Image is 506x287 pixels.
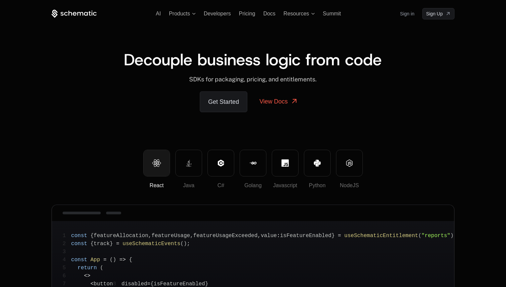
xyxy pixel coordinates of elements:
[208,182,234,190] div: C#
[422,8,454,19] a: [object Object]
[147,281,151,287] span: =
[304,150,331,176] button: Python
[240,182,266,190] div: Golang
[400,8,414,19] a: Sign in
[94,281,113,287] span: button
[421,233,450,239] span: "reports"
[453,233,457,239] span: ;
[190,233,193,239] span: ,
[426,10,443,17] span: Sign Up
[71,241,87,247] span: const
[124,49,382,70] span: Decouple business logic from code
[110,241,113,247] span: }
[84,273,87,279] span: <
[239,11,255,16] a: Pricing
[200,91,247,112] a: Get Started
[205,281,208,287] span: }
[90,233,94,239] span: {
[204,11,231,16] a: Developers
[148,233,152,239] span: ,
[336,150,363,176] button: NodeJS
[122,241,180,247] span: useSchematicEvents
[63,256,71,264] span: 4
[338,233,341,239] span: =
[150,281,154,287] span: {
[71,233,87,239] span: const
[143,150,170,176] button: React
[63,248,71,256] span: 3
[184,241,187,247] span: )
[336,182,362,190] div: NodeJS
[169,11,190,17] span: Products
[156,11,161,16] a: AI
[240,150,266,176] button: Golang
[129,257,133,263] span: {
[144,182,170,190] div: React
[154,281,205,287] span: isFeatureEnabled
[263,11,275,16] a: Docs
[304,182,330,190] div: Python
[207,150,234,176] button: C#
[121,281,147,287] span: disabled
[283,11,309,17] span: Resources
[71,257,87,263] span: const
[90,281,94,287] span: <
[187,241,190,247] span: ;
[63,240,71,248] span: 2
[94,241,110,247] span: track
[63,272,71,280] span: 6
[180,241,184,247] span: (
[331,233,335,239] span: }
[258,233,261,239] span: ,
[90,241,94,247] span: {
[110,257,113,263] span: (
[344,233,418,239] span: useSchematicEntitlement
[87,273,91,279] span: >
[175,150,202,176] button: Java
[113,257,116,263] span: )
[90,257,100,263] span: App
[189,76,317,83] span: SDKs for packaging, pricing, and entitlements.
[63,232,71,240] span: 1
[176,182,202,190] div: Java
[103,257,107,263] span: =
[251,91,306,112] a: View Docs
[94,233,148,239] span: featureAllocation
[272,182,298,190] div: Javascript
[450,233,454,239] span: )
[78,265,97,271] span: return
[100,265,103,271] span: (
[418,233,422,239] span: (
[261,233,277,239] span: value
[152,233,190,239] span: featureUsage
[272,150,299,176] button: Javascript
[193,233,258,239] span: featureUsageExceeded
[119,257,126,263] span: =>
[323,11,341,16] a: Summit
[280,233,332,239] span: isFeatureEnabled
[63,264,71,272] span: 5
[277,233,280,239] span: :
[116,241,119,247] span: =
